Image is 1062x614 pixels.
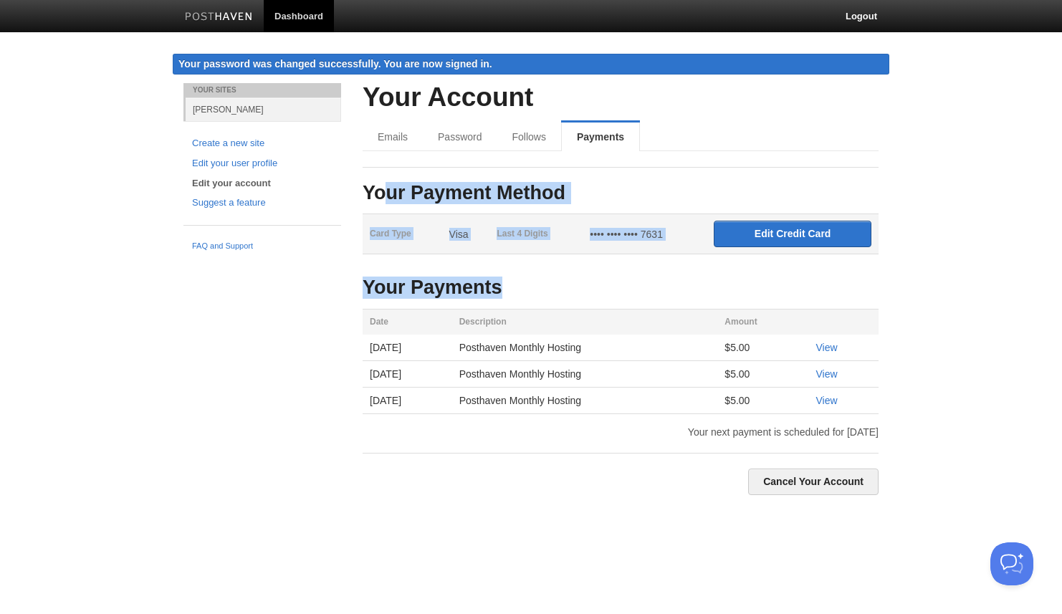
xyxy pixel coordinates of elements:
[183,83,341,97] li: Your Sites
[363,214,442,254] th: Card Type
[452,310,718,335] th: Description
[363,335,452,361] td: [DATE]
[561,123,640,151] a: Payments
[990,542,1033,585] iframe: Help Scout Beacon - Open
[352,427,889,437] div: Your next payment is scheduled for [DATE]
[186,97,341,121] a: [PERSON_NAME]
[452,388,718,414] td: Posthaven Monthly Hosting
[192,240,333,253] a: FAQ and Support
[717,388,808,414] td: $5.00
[363,361,452,388] td: [DATE]
[717,310,808,335] th: Amount
[452,335,718,361] td: Posthaven Monthly Hosting
[363,123,423,151] a: Emails
[185,12,253,23] img: Posthaven-bar
[192,136,333,151] a: Create a new site
[363,277,879,299] h3: Your Payments
[815,342,837,353] a: View
[714,221,871,247] input: Edit Credit Card
[363,388,452,414] td: [DATE]
[423,123,497,151] a: Password
[717,335,808,361] td: $5.00
[583,214,707,254] td: •••• •••• •••• 7631
[815,368,837,380] a: View
[363,310,452,335] th: Date
[173,54,889,75] div: Your password was changed successfully. You are now signed in.
[442,214,490,254] td: Visa
[452,361,718,388] td: Posthaven Monthly Hosting
[192,156,333,171] a: Edit your user profile
[192,176,333,191] a: Edit your account
[363,83,879,112] h2: Your Account
[363,183,879,204] h3: Your Payment Method
[489,214,583,254] th: Last 4 Digits
[717,361,808,388] td: $5.00
[815,395,837,406] a: View
[192,196,333,211] a: Suggest a feature
[748,469,879,495] a: Cancel Your Account
[497,123,560,151] a: Follows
